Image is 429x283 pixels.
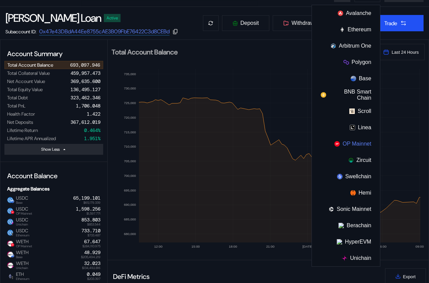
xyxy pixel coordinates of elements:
[124,145,136,148] text: 710,000
[154,245,163,248] text: 12:00
[124,101,136,105] text: 725,000
[13,217,28,226] span: USDC
[124,86,136,90] text: 730,000
[7,273,13,279] img: ethereum.png
[240,20,259,26] span: Deposit
[349,109,355,114] img: chain logo
[7,78,45,84] div: Net Account Value
[312,70,380,87] button: Base
[81,217,100,223] div: 853.803
[351,76,356,81] img: chain logo
[312,152,380,168] button: Zircuit
[312,54,380,70] button: Polygon
[7,219,13,225] img: usdc.png
[7,262,13,268] img: weth.png
[7,111,35,117] div: Health Factor
[16,266,29,270] span: Unichain
[302,245,313,248] text: [DATE]
[7,70,50,76] div: Total Collateral Value
[16,234,29,237] span: Ethereum
[81,255,100,259] span: $205,494.219
[84,261,100,266] div: 32.023
[41,147,60,152] div: Show Less
[342,255,347,261] img: chain logo
[272,15,325,31] button: Withdraw
[16,201,28,204] span: Base
[312,87,380,103] button: BNB Smart Chain
[13,206,32,215] span: USDC
[337,174,343,179] img: chain logo
[378,44,425,60] button: Last 24 Hours
[13,195,28,204] span: USDC
[312,201,380,217] button: Sonic Mainnet
[5,29,36,35] div: Subaccount ID:
[124,203,136,206] text: 690,000
[70,86,100,93] div: 136,495.127
[124,72,136,76] text: 735,000
[70,95,100,101] div: 323,462.346
[113,272,149,281] div: DeFi Metrics
[415,245,424,248] text: 09:00
[84,127,100,133] div: 0.464%
[229,245,237,248] text: 18:00
[13,239,32,248] span: WETH
[7,230,13,236] img: usdc.png
[312,234,380,250] button: HyperEVM
[312,38,380,54] button: Arbitrum One
[7,95,28,101] div: Total Debt
[7,62,53,68] div: Total Account Balance
[384,20,397,27] div: Trade
[5,11,101,25] div: [PERSON_NAME] Loan
[124,188,136,192] text: 695,000
[13,250,29,259] span: WETH
[312,21,380,38] button: Ethereum
[334,141,340,147] img: chain logo
[82,266,100,270] span: $134,492.816
[124,116,136,119] text: 720,000
[16,255,29,259] span: Base
[11,211,14,214] img: svg%3e
[338,223,344,228] img: chain logo
[312,217,380,234] button: Berachain
[87,271,100,277] div: 0.049
[312,168,380,185] button: Swellchain
[392,50,419,55] span: Last 24 Hours
[87,111,100,117] div: 1.422
[124,174,136,178] text: 700,000
[312,119,380,136] button: Linea
[124,130,136,134] text: 715,000
[70,62,100,68] div: 693,097.946
[291,20,314,26] span: Withdraw
[11,243,14,247] img: svg%3e
[11,265,14,268] img: svg%3e
[124,232,136,236] text: 680,000
[11,276,14,279] img: svg+xml,%3c
[124,159,136,163] text: 705,000
[350,125,355,130] img: chain logo
[76,103,100,109] div: 1,706.048
[16,245,32,248] span: OP Mainnet
[11,232,14,236] img: svg+xml,%3c
[82,245,100,248] span: $284,110.975
[191,245,200,248] text: 15:00
[87,277,100,281] span: $203.397
[312,103,380,119] button: Scroll
[338,11,343,16] img: chain logo
[13,261,29,269] span: WETH
[312,136,380,152] button: OP Mainnet
[321,92,326,98] img: chain logo
[4,169,103,183] div: Account Balance
[70,119,100,125] div: 367,612.019
[403,274,416,279] span: Export
[16,212,32,215] span: OP Mainnet
[4,183,103,195] div: Aggregate Balances
[107,16,118,20] div: Active
[339,27,345,32] img: chain logo
[350,190,356,196] img: chain logo
[84,250,100,255] div: 48.929
[329,206,334,212] img: chain logo
[312,5,380,21] button: Avalanche
[87,223,100,226] span: $853.544
[7,197,13,203] img: usdc.png
[16,277,29,281] span: Ethereum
